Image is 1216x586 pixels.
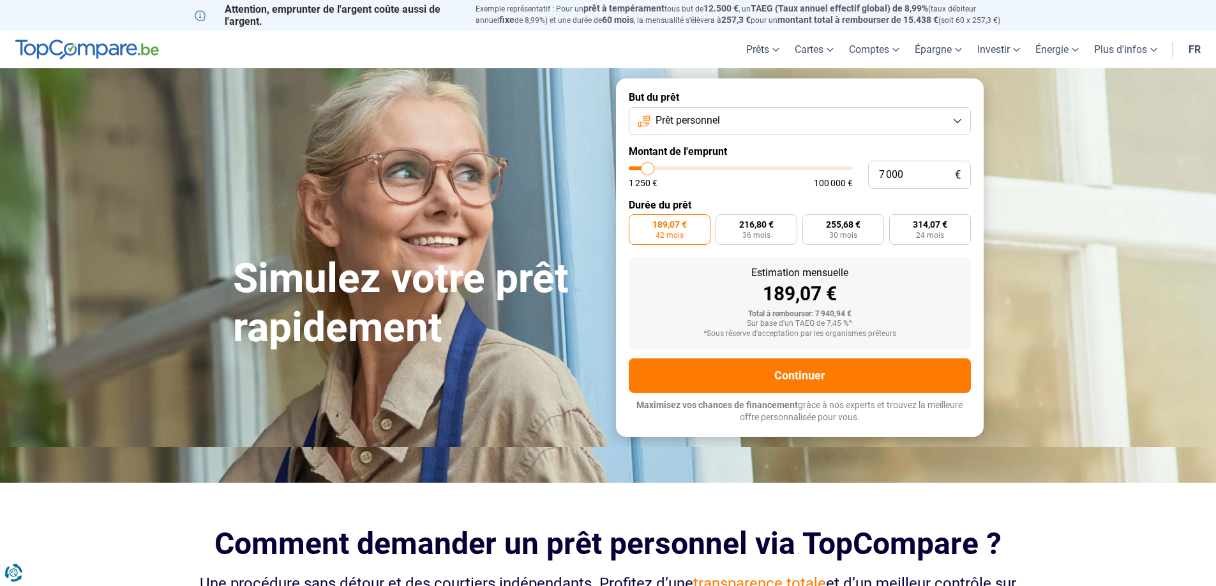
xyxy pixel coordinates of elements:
[629,145,971,157] label: Montant de l'emprunt
[233,254,601,353] h1: Simulez votre prêt rapidement
[826,220,860,229] span: 255,68 €
[652,220,687,229] span: 189,07 €
[777,15,938,25] span: montant total à rembourser de 15.438 €
[195,3,460,27] p: Attention, emprunter de l'argent coûte aussi de l'argent.
[636,400,798,410] span: Maximisez vos chances de financement
[739,220,774,229] span: 216,80 €
[15,40,159,60] img: TopCompare
[907,31,970,68] a: Épargne
[1086,31,1165,68] a: Plus d'infos
[629,199,971,211] label: Durée du prêt
[629,179,657,187] span: 1 250 €
[602,15,634,25] span: 60 mois
[656,114,720,128] span: Prêt personnel
[629,107,971,135] button: Prêt personnel
[829,231,857,239] span: 30 mois
[656,231,684,239] span: 42 mois
[955,170,961,180] span: €
[499,15,514,25] span: fixe
[814,179,853,187] span: 100 000 €
[1181,31,1208,68] a: fr
[739,31,787,68] a: Prêts
[639,268,961,278] div: Estimation mensuelle
[703,3,739,13] span: 12.500 €
[742,231,770,239] span: 36 mois
[629,358,971,393] button: Continuer
[639,319,961,328] div: Sur base d'un TAEG de 7,45 %*
[476,3,1022,26] p: Exemple représentatif : Pour un tous but de , un (taux débiteur annuel de 8,99%) et une durée de ...
[721,15,751,25] span: 257,3 €
[787,31,841,68] a: Cartes
[913,220,947,229] span: 314,07 €
[629,399,971,424] p: grâce à nos experts et trouvez la meilleure offre personnalisée pour vous.
[841,31,907,68] a: Comptes
[916,231,944,239] span: 24 mois
[195,526,1022,561] h2: Comment demander un prêt personnel via TopCompare ?
[970,31,1028,68] a: Investir
[751,3,928,13] span: TAEG (Taux annuel effectif global) de 8,99%
[1028,31,1086,68] a: Énergie
[583,3,664,13] span: prêt à tempérament
[639,310,961,319] div: Total à rembourser: 7 940,94 €
[629,91,971,103] label: But du prêt
[639,284,961,304] div: 189,07 €
[639,330,961,339] div: *Sous réserve d'acceptation par les organismes prêteurs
